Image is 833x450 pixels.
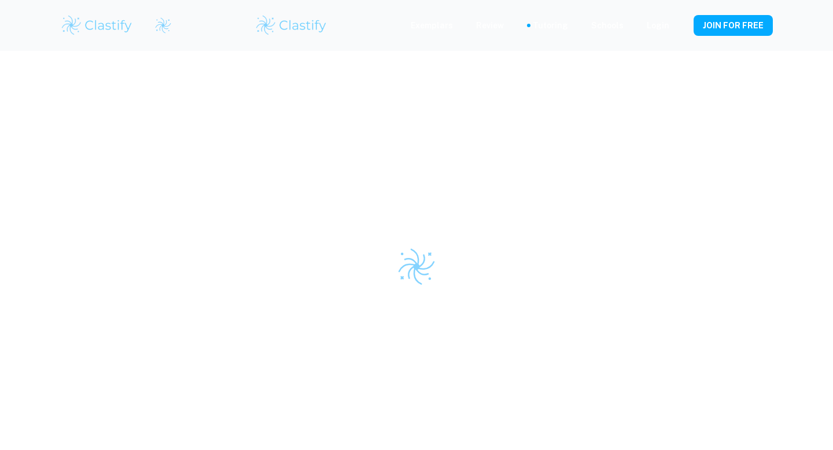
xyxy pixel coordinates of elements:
img: Clastify logo [396,246,437,287]
p: Exemplars [411,19,453,32]
p: Review [476,19,504,32]
img: Clastify logo [60,14,134,37]
a: Clastify logo [148,17,172,34]
button: Help and Feedback [679,23,684,28]
img: Clastify logo [255,14,328,37]
button: JOIN FOR FREE [694,15,773,36]
a: Schools [591,19,624,32]
img: Clastify logo [154,17,172,34]
a: Login [647,19,669,32]
a: Tutoring [533,19,568,32]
